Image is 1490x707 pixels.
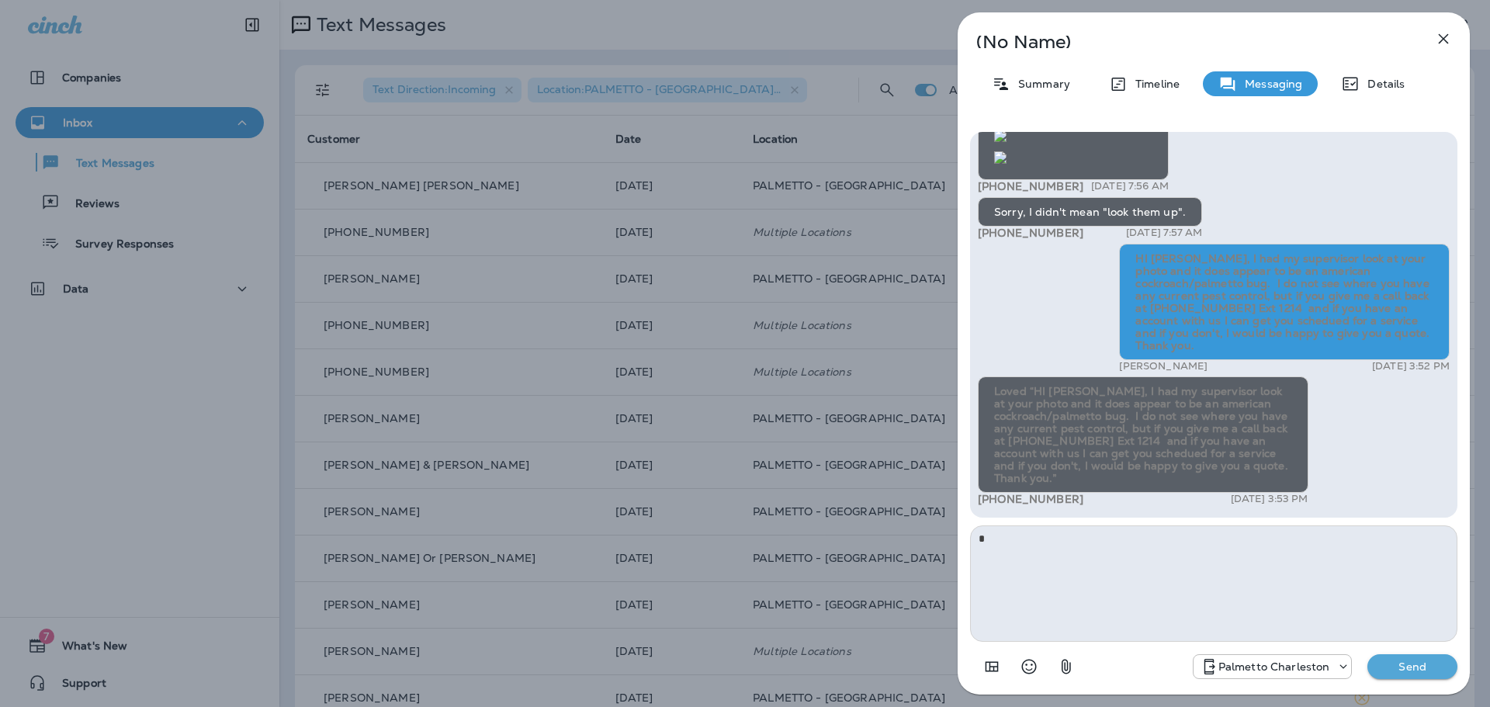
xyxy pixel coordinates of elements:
[976,651,1007,682] button: Add in a premade template
[1119,360,1208,373] p: [PERSON_NAME]
[978,492,1083,506] span: [PHONE_NUMBER]
[976,36,1400,48] p: (No Name)
[1231,493,1308,505] p: [DATE] 3:53 PM
[1126,227,1202,239] p: [DATE] 7:57 AM
[1218,660,1330,673] p: Palmetto Charleston
[1091,180,1169,192] p: [DATE] 7:56 AM
[1372,360,1450,373] p: [DATE] 3:52 PM
[1010,78,1070,90] p: Summary
[978,179,1083,193] span: [PHONE_NUMBER]
[1128,78,1180,90] p: Timeline
[1135,251,1436,352] span: HI [PERSON_NAME], I had my supervisor look at your photo and it does appear to be an american coc...
[994,384,1294,485] span: Loved “HI [PERSON_NAME], I had my supervisor look at your photo and it does appear to be an ameri...
[1380,660,1445,674] p: Send
[1237,78,1302,90] p: Messaging
[1367,654,1457,679] button: Send
[994,130,1007,142] img: twilio-download
[1014,651,1045,682] button: Select an emoji
[978,197,1202,227] div: Sorry, I didn't mean "look them up".
[978,226,1083,240] span: [PHONE_NUMBER]
[1194,657,1352,676] div: +1 (843) 277-8322
[1360,78,1405,90] p: Details
[994,151,1007,164] img: twilio-download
